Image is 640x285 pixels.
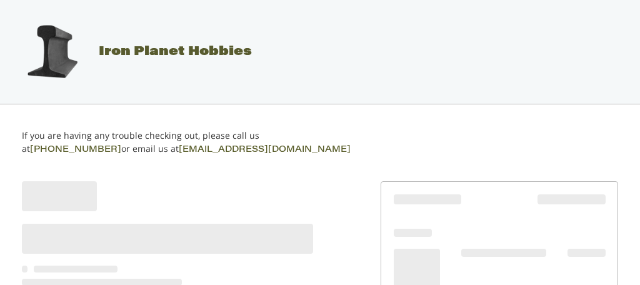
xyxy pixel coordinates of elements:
[99,46,252,58] span: Iron Planet Hobbies
[8,46,252,58] a: Iron Planet Hobbies
[21,21,83,83] img: Iron Planet Hobbies
[30,146,121,154] a: [PHONE_NUMBER]
[22,129,362,157] p: If you are having any trouble checking out, please call us at or email us at
[179,146,351,154] a: [EMAIL_ADDRESS][DOMAIN_NAME]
